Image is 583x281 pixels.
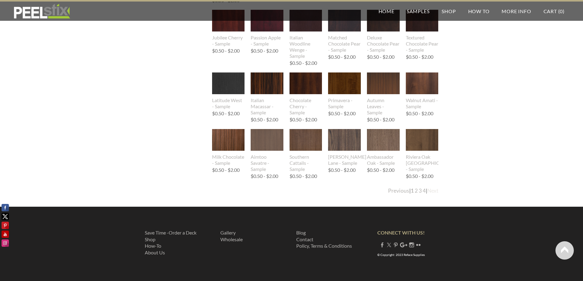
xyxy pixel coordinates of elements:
div: $0.50 - $2.00 [406,111,433,116]
a: Walnut Amati - Sample [406,72,439,109]
img: s832171791223022656_p325_i1_w400.jpeg [290,72,322,94]
img: s832171791223022656_p689_i3_w307.jpeg [328,129,361,151]
div: Walnut Amati - Sample [406,97,439,109]
a: About Us [145,250,165,255]
a: Previous [388,187,409,194]
a: How-To [145,243,161,249]
div: | | [388,187,439,194]
a: Cart (0) [537,2,571,21]
a: Matched Chocolate Pear - Sample [328,10,361,53]
a: Shop [145,236,155,242]
div: $0.50 - $2.00 [328,54,356,59]
img: s832171791223022656_p868_i1_w2048.jpeg [290,129,322,151]
a: Twitter [387,242,391,248]
div: $0.50 - $2.00 [212,168,240,172]
img: s832171791223022656_p437_i1_w400.jpeg [212,72,245,94]
a: 2 [415,187,418,194]
div: $0.50 - $2.00 [406,54,433,59]
img: s832171791223022656_p806_i1_w640.jpeg [251,119,283,161]
div: Passion Apple - Sample [251,35,283,47]
a: Latitude West - Sample [212,72,245,109]
div: $0.50 - $2.00 [367,54,394,59]
div: $0.50 - $2.00 [290,117,317,122]
a: How To [462,2,496,21]
a: Passion Apple - Sample [251,10,283,46]
a: [PERSON_NAME] Lane - Sample [328,129,361,166]
div: $0.50 - $2.00 [251,174,278,179]
div: Italian Woodline Wenge - Sample [290,35,322,59]
div: $0.50 - $2.00 [251,117,278,122]
a: Jubilee Cherry - Sample [212,10,245,46]
a: Blog [296,230,306,235]
a: More Info [495,2,537,21]
a: Textured Chocolate Pear - Sample [406,10,439,53]
div: Ambassador Oak - Sample [367,154,400,166]
a: Italian Woodline Wenge - Sample [290,10,322,59]
div: Deluxe Chocolate Pear - Sample [367,35,400,53]
a: Autumn Leaves - Sample [367,72,400,115]
img: s832171791223022656_p432_i1_w400.jpeg [367,72,400,94]
div: $0.50 - $2.00 [328,168,356,172]
a: Riviera Oak [GEOGRAPHIC_DATA] - Sample [406,129,439,172]
a: Samples [401,2,436,21]
span: 0 [560,8,563,14]
a: 3 [419,187,422,194]
div: Autumn Leaves - Sample [367,97,400,116]
div: Jubilee Cherry - Sample [212,35,245,47]
font: ​ [220,230,243,242]
img: s832171791223022656_p451_i1_w400.jpeg [406,72,439,94]
img: s832171791223022656_p438_i1_w400.jpeg [211,129,245,151]
a: Ambassador Oak - Sample [367,129,400,166]
img: s832171791223022656_p335_i1_w400.jpeg [367,129,400,151]
a: Contact [296,236,313,242]
img: s832171791223022656_p965_i1_w2048.jpeg [328,72,361,94]
div: Matched Chocolate Pear - Sample [328,35,361,53]
a: Facebook [380,242,385,248]
a: Instagram [409,242,414,248]
a: Policy, Terms & Conditions [296,243,352,249]
div: Chocolate Cherry - Sample [290,97,322,116]
div: [PERSON_NAME] Lane - Sample [328,154,361,166]
div: $0.50 - $2.00 [367,168,394,172]
div: $0.50 - $2.00 [406,174,433,179]
a: Italian Macassar - Sample [251,72,283,115]
a: ​Wholesale [220,236,243,242]
a: Southern Cattails - Sample [290,129,322,172]
div: $0.50 - $2.00 [367,117,394,122]
div: Southern Cattails - Sample [290,154,322,172]
a: Next [427,187,439,194]
div: Milk Chocolate - Sample [212,154,245,166]
a: Shop [435,2,462,21]
strong: CONNECT WITH US! [377,230,425,235]
div: Textured Chocolate Pear - Sample [406,35,439,53]
a: 1 [411,187,414,194]
a: Primavera - Sample [328,72,361,109]
a: Home [372,2,401,21]
a: Gallery​ [220,230,236,235]
a: Flickr [416,242,421,248]
div: $0.50 - $2.00 [212,111,240,116]
div: Aimtoo Savatre - Sample [251,154,283,172]
a: Deluxe Chocolate Pear - Sample [367,10,400,53]
a: Milk Chocolate - Sample [212,129,245,166]
div: $0.50 - $2.00 [290,174,317,179]
img: s832171791223022656_p698_i3_w640.jpeg [406,129,439,151]
div: Primavera - Sample [328,97,361,109]
div: $0.50 - $2.00 [328,111,356,116]
div: $0.50 - $2.00 [212,48,240,53]
div: $0.50 - $2.00 [251,48,278,53]
a: Chocolate Cherry - Sample [290,72,322,115]
a: Plus [400,242,407,248]
a: Aimtoo Savatre - Sample [251,129,283,172]
div: $0.50 - $2.00 [290,61,317,65]
a: Pinterest [393,242,398,248]
div: Italian Macassar - Sample [251,97,283,116]
img: s832171791223022656_p359_i1_w400.jpeg [251,72,283,94]
div: Riviera Oak [GEOGRAPHIC_DATA] - Sample [406,154,439,172]
div: Latitude West - Sample [212,97,245,109]
a: Save Time -Order a Deck [145,230,196,235]
img: REFACE SUPPLIES [12,4,71,19]
a: 4 [423,187,426,194]
font: © Copyright 2023 Reface Supplies [377,253,425,257]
